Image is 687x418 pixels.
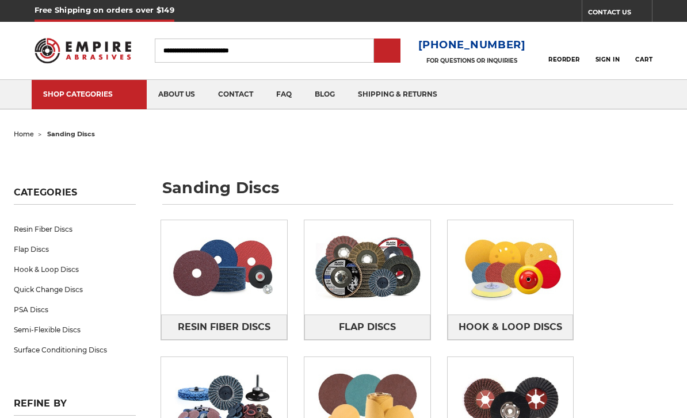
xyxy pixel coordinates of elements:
a: shipping & returns [346,80,449,109]
a: Semi-Flexible Discs [14,320,136,340]
a: CONTACT US [588,6,652,22]
a: about us [147,80,207,109]
span: Resin Fiber Discs [178,317,270,337]
span: Hook & Loop Discs [459,317,562,337]
h1: sanding discs [162,180,673,205]
a: blog [303,80,346,109]
img: Empire Abrasives [35,32,132,70]
div: SHOP CATEGORIES [43,90,135,98]
img: Resin Fiber Discs [161,224,287,312]
a: Resin Fiber Discs [161,315,287,340]
span: Cart [635,56,652,63]
a: Hook & Loop Discs [448,315,574,340]
input: Submit [376,40,399,63]
h5: Refine by [14,398,136,416]
p: FOR QUESTIONS OR INQUIRIES [418,57,526,64]
a: home [14,130,34,138]
a: Quick Change Discs [14,279,136,300]
a: Flap Discs [304,315,430,340]
a: Cart [635,38,652,63]
a: Surface Conditioning Discs [14,340,136,360]
span: Sign In [596,56,620,63]
a: Resin Fiber Discs [14,219,136,239]
a: Flap Discs [14,239,136,259]
a: faq [265,80,303,109]
span: Reorder [548,56,580,63]
a: PSA Discs [14,300,136,320]
a: Hook & Loop Discs [14,259,136,279]
img: Hook & Loop Discs [448,224,574,312]
img: Flap Discs [304,224,430,312]
span: Flap Discs [339,317,396,337]
h5: Categories [14,187,136,205]
span: sanding discs [47,130,95,138]
a: Reorder [548,38,580,63]
a: contact [207,80,265,109]
a: [PHONE_NUMBER] [418,37,526,53]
